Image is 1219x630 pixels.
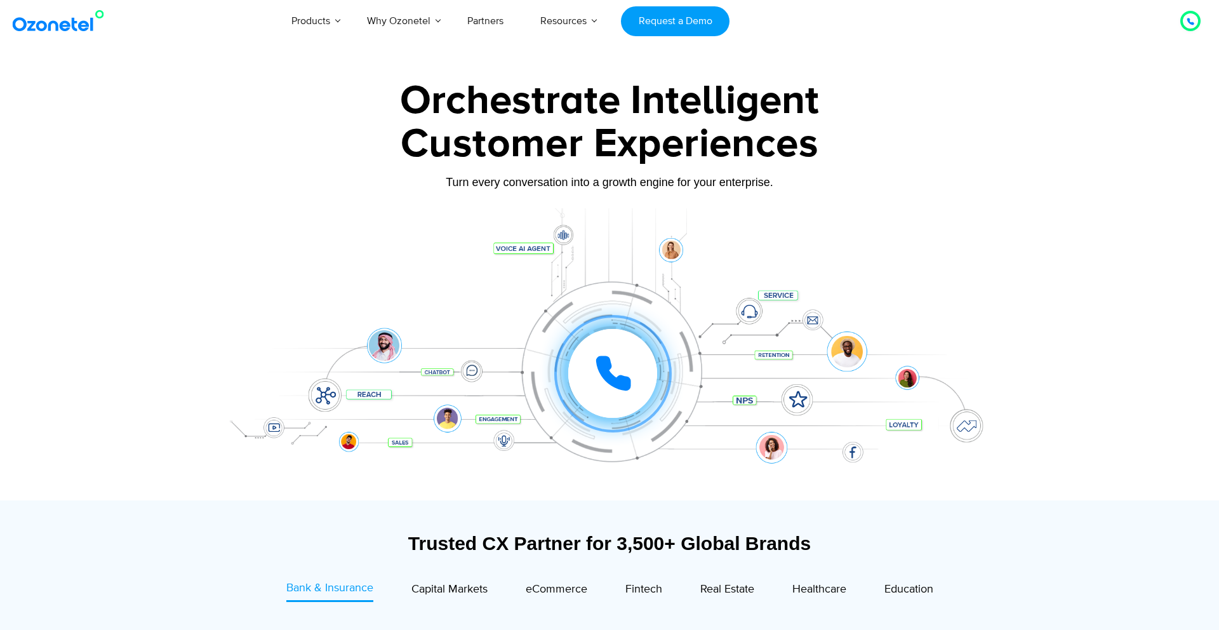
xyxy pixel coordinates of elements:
[411,580,488,602] a: Capital Markets
[625,582,662,596] span: Fintech
[213,81,1006,121] div: Orchestrate Intelligent
[792,582,846,596] span: Healthcare
[621,6,729,36] a: Request a Demo
[884,580,933,602] a: Education
[286,581,373,595] span: Bank & Insurance
[526,580,587,602] a: eCommerce
[213,175,1006,189] div: Turn every conversation into a growth engine for your enterprise.
[219,532,1000,554] div: Trusted CX Partner for 3,500+ Global Brands
[625,580,662,602] a: Fintech
[213,114,1006,175] div: Customer Experiences
[286,580,373,602] a: Bank & Insurance
[700,580,754,602] a: Real Estate
[526,582,587,596] span: eCommerce
[411,582,488,596] span: Capital Markets
[700,582,754,596] span: Real Estate
[792,580,846,602] a: Healthcare
[884,582,933,596] span: Education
